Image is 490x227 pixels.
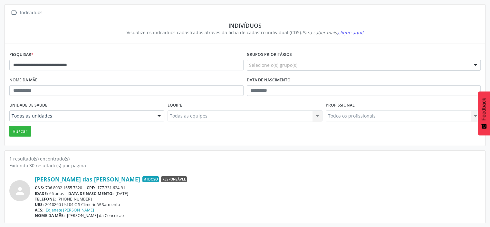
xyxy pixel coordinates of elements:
[14,29,476,36] div: Visualize os indivíduos cadastrados através da ficha de cadastro individual (CDS).
[9,100,47,110] label: Unidade de saúde
[9,8,19,17] i: 
[14,22,476,29] div: Indivíduos
[46,207,94,213] a: Edjanete [PERSON_NAME]
[35,213,65,218] span: NOME DA MÃE:
[35,176,140,183] a: [PERSON_NAME] das [PERSON_NAME]
[116,191,128,196] span: [DATE]
[68,191,114,196] span: DATA DE NASCIMENTO:
[35,202,481,207] div: 2010860 Usf 04 C S Climerio W Sarmento
[481,98,487,120] span: Feedback
[142,176,159,182] span: Idoso
[35,196,481,202] div: [PHONE_NUMBER]
[478,91,490,135] button: Feedback - Mostrar pesquisa
[9,75,37,85] label: Nome da mãe
[19,8,43,17] div: Indivíduos
[35,207,43,213] span: ACS:
[35,185,44,191] span: CNS:
[12,113,151,119] span: Todas as unidades
[302,29,363,36] i: Para saber mais,
[9,162,481,169] div: Exibindo 30 resultado(s) por página
[249,62,297,68] span: Selecione o(s) grupo(s)
[87,185,95,191] span: CPF:
[9,155,481,162] div: 1 resultado(s) encontrado(s)
[97,185,125,191] span: 177.331.624-91
[9,50,34,60] label: Pesquisar
[14,185,26,197] i: person
[67,213,124,218] span: [PERSON_NAME] da Conceicao
[35,191,481,196] div: 66 anos
[338,29,363,36] span: clique aqui!
[35,185,481,191] div: 706 8032 1655 7320
[9,8,43,17] a:  Indivíduos
[35,202,44,207] span: UBS:
[247,50,292,60] label: Grupos prioritários
[35,191,48,196] span: IDADE:
[326,100,355,110] label: Profissional
[161,176,187,182] span: Responsável
[168,100,182,110] label: Equipe
[247,75,291,85] label: Data de nascimento
[9,126,31,137] button: Buscar
[35,196,56,202] span: TELEFONE:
